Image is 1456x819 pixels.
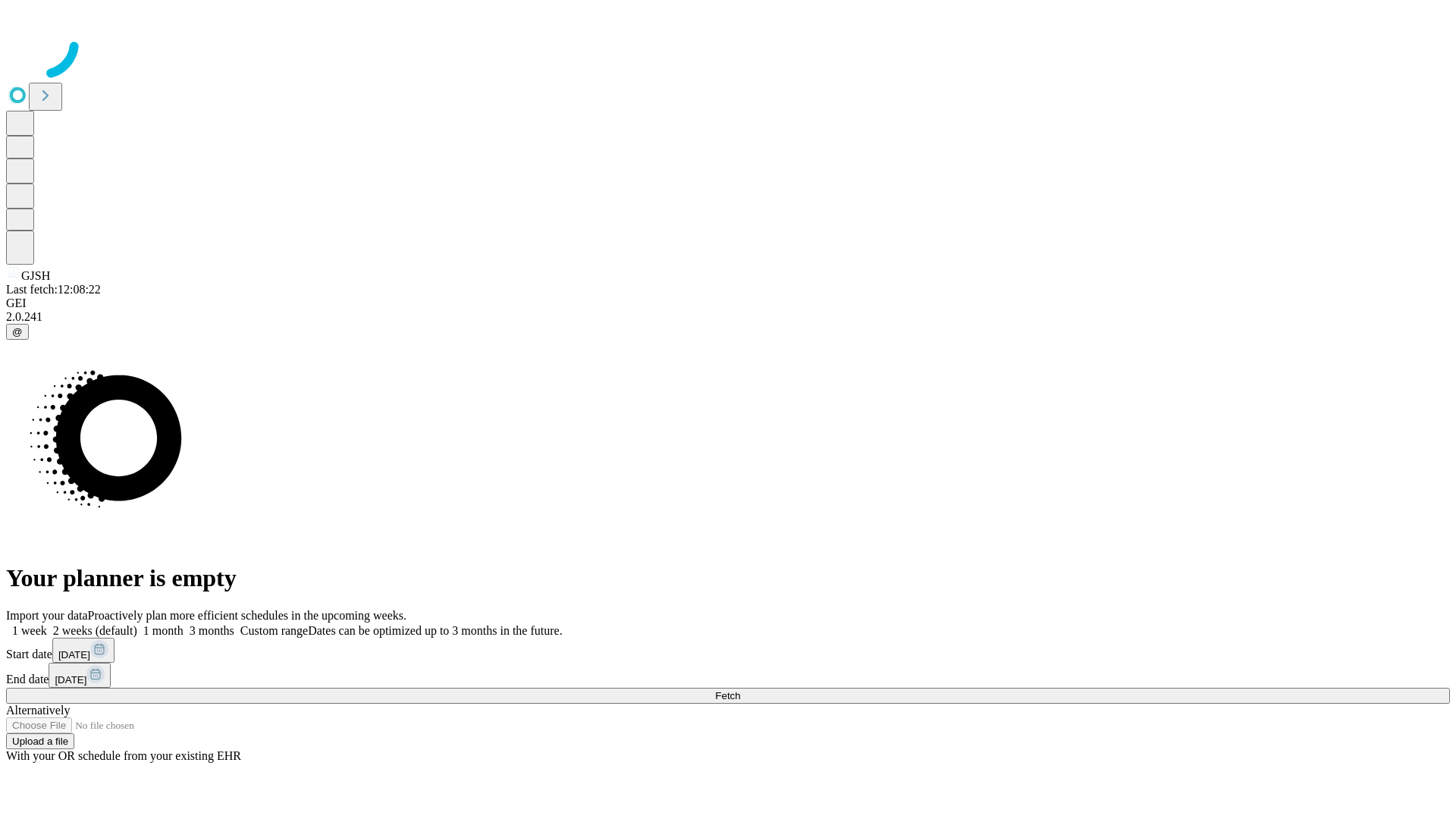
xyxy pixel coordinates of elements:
[240,624,308,637] span: Custom range
[58,649,90,661] span: [DATE]
[6,283,101,296] span: Last fetch: 12:08:22
[6,704,70,717] span: Alternatively
[6,733,74,749] button: Upload a file
[6,324,29,340] button: @
[12,326,23,337] span: @
[715,690,740,701] span: Fetch
[6,749,241,762] span: With your OR schedule from your existing EHR
[6,688,1450,704] button: Fetch
[52,638,115,663] button: [DATE]
[6,310,1450,324] div: 2.0.241
[49,663,111,688] button: [DATE]
[88,609,406,622] span: Proactively plan more efficient schedules in the upcoming weeks.
[6,297,1450,310] div: GEI
[12,624,47,637] span: 1 week
[6,609,88,622] span: Import your data
[6,564,1450,592] h1: Your planner is empty
[21,269,50,282] span: GJSH
[190,624,234,637] span: 3 months
[143,624,184,637] span: 1 month
[6,638,1450,663] div: Start date
[308,624,562,637] span: Dates can be optimized up to 3 months in the future.
[6,663,1450,688] div: End date
[53,624,137,637] span: 2 weeks (default)
[55,674,86,686] span: [DATE]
